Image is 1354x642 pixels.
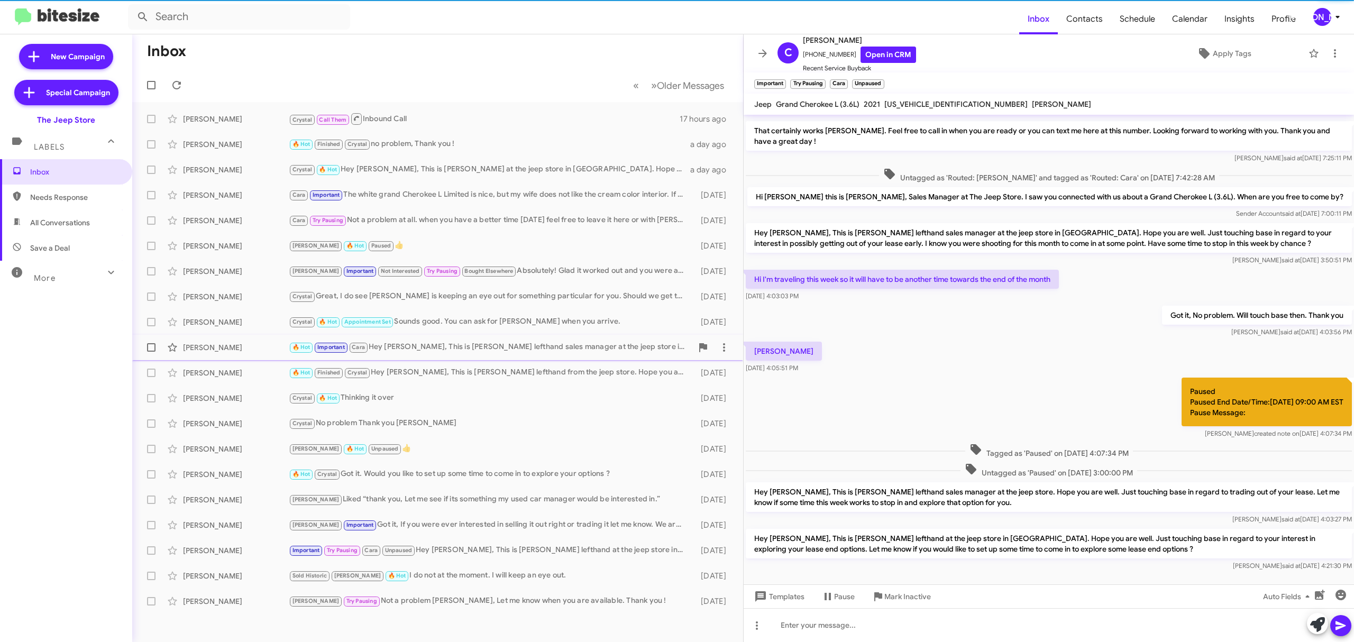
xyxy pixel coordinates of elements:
span: Try Pausing [313,217,343,224]
button: Auto Fields [1255,587,1322,606]
span: 🔥 Hot [388,572,406,579]
span: [PERSON_NAME] [DATE] 7:25:11 PM [1234,154,1352,162]
p: Hey [PERSON_NAME], This is [PERSON_NAME] lefthand at the jeep store in [GEOGRAPHIC_DATA]. Hope yo... [746,529,1352,558]
span: Paused [371,242,391,249]
div: [PERSON_NAME] [183,266,289,277]
div: [DATE] [689,190,735,200]
div: [DATE] [689,545,735,556]
span: » [651,79,657,92]
span: said at [1282,256,1300,264]
p: Hi I'm traveling this week so it will have to be another time towards the end of the month [746,270,1059,289]
span: Pause [834,587,855,606]
button: Pause [813,587,863,606]
span: 🔥 Hot [292,344,310,351]
span: [PERSON_NAME] [292,496,340,503]
span: Recent Service Buyback [803,63,916,74]
div: [DATE] [689,393,735,403]
button: Next [645,75,730,96]
div: [DATE] [689,291,735,302]
button: [PERSON_NAME] [1304,8,1342,26]
span: Sold Historic [292,572,327,579]
div: [PERSON_NAME] [183,291,289,302]
div: [DATE] [689,494,735,505]
span: Inbox [30,167,120,177]
div: [DATE] [689,317,735,327]
span: Crystal [317,471,337,478]
div: The Jeep Store [37,115,95,125]
div: Hey [PERSON_NAME], This is [PERSON_NAME] lefthand from the jeep store. Hope you are well, Just wa... [289,366,689,379]
span: 🔥 Hot [319,318,337,325]
span: [PERSON_NAME] [DATE] 4:03:56 PM [1231,328,1352,336]
small: Try Pausing [790,79,825,89]
span: created note on [1254,429,1300,437]
span: Cara [352,344,365,351]
a: Inbox [1019,4,1058,34]
span: said at [1282,562,1301,570]
button: Templates [744,587,813,606]
div: Sounds good. You can ask for [PERSON_NAME] when you arrive. [289,316,689,328]
div: [PERSON_NAME] [183,469,289,480]
span: Not Interested [381,268,420,274]
div: [PERSON_NAME] [183,190,289,200]
span: said at [1282,209,1301,217]
a: Schedule [1111,4,1164,34]
span: [DATE] 4:03:03 PM [746,292,799,300]
span: 🔥 Hot [292,369,310,376]
span: Crystal [292,395,312,401]
div: [DATE] [689,215,735,226]
a: Open in CRM [861,47,916,63]
span: C [784,44,792,61]
span: said at [1280,328,1299,336]
span: [PERSON_NAME] [334,572,381,579]
span: Older Messages [657,80,724,91]
div: Not a problem [PERSON_NAME], Let me know when you are available. Thank you ! [289,595,689,607]
span: Crystal [292,116,312,123]
a: Insights [1216,4,1263,34]
div: No problem Thank you [PERSON_NAME] [289,417,689,429]
span: 🔥 Hot [346,242,364,249]
div: [PERSON_NAME] [183,418,289,429]
span: New Campaign [51,51,105,62]
div: [DATE] [689,520,735,530]
span: Crystal [347,369,367,376]
span: [PERSON_NAME] [292,242,340,249]
span: Labels [34,142,65,152]
a: Contacts [1058,4,1111,34]
div: [PERSON_NAME] [183,520,289,530]
span: said at [1282,515,1300,523]
div: [DATE] [689,418,735,429]
div: Hey [PERSON_NAME], This is [PERSON_NAME] lefthand at the jeep store in [GEOGRAPHIC_DATA]. Hope yo... [289,544,689,556]
p: Paused Paused End Date/Time:[DATE] 09:00 AM EST Pause Message: [1182,378,1352,426]
div: a day ago [689,139,735,150]
span: [PERSON_NAME] [292,445,340,452]
input: Search [128,4,350,30]
span: Unpaused [385,547,413,554]
span: [PERSON_NAME] [292,598,340,604]
div: Great, I do see [PERSON_NAME] is keeping an eye out for something particular for you. Should we g... [289,290,689,302]
div: [PERSON_NAME] [183,571,289,581]
span: 🔥 Hot [292,471,310,478]
span: Crystal [292,293,312,300]
span: Try Pausing [346,598,377,604]
span: [US_VEHICLE_IDENTIFICATION_NUMBER] [884,99,1028,109]
div: [DATE] [689,596,735,607]
div: [PERSON_NAME] [183,317,289,327]
div: [PERSON_NAME] [1313,8,1331,26]
div: [PERSON_NAME] [183,139,289,150]
span: Cara [292,217,306,224]
div: Thinking it over [289,392,689,404]
div: [PERSON_NAME] [183,114,289,124]
h1: Inbox [147,43,186,60]
div: Got it. Would you like to set up some time to come in to explore your options ? [289,468,689,480]
small: Cara [830,79,848,89]
span: Finished [317,141,341,148]
span: Templates [752,587,804,606]
span: Try Pausing [327,547,358,554]
span: Crystal [292,318,312,325]
div: [PERSON_NAME] [183,596,289,607]
div: 👍 [289,443,689,455]
span: Apply Tags [1213,44,1251,63]
a: Calendar [1164,4,1216,34]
